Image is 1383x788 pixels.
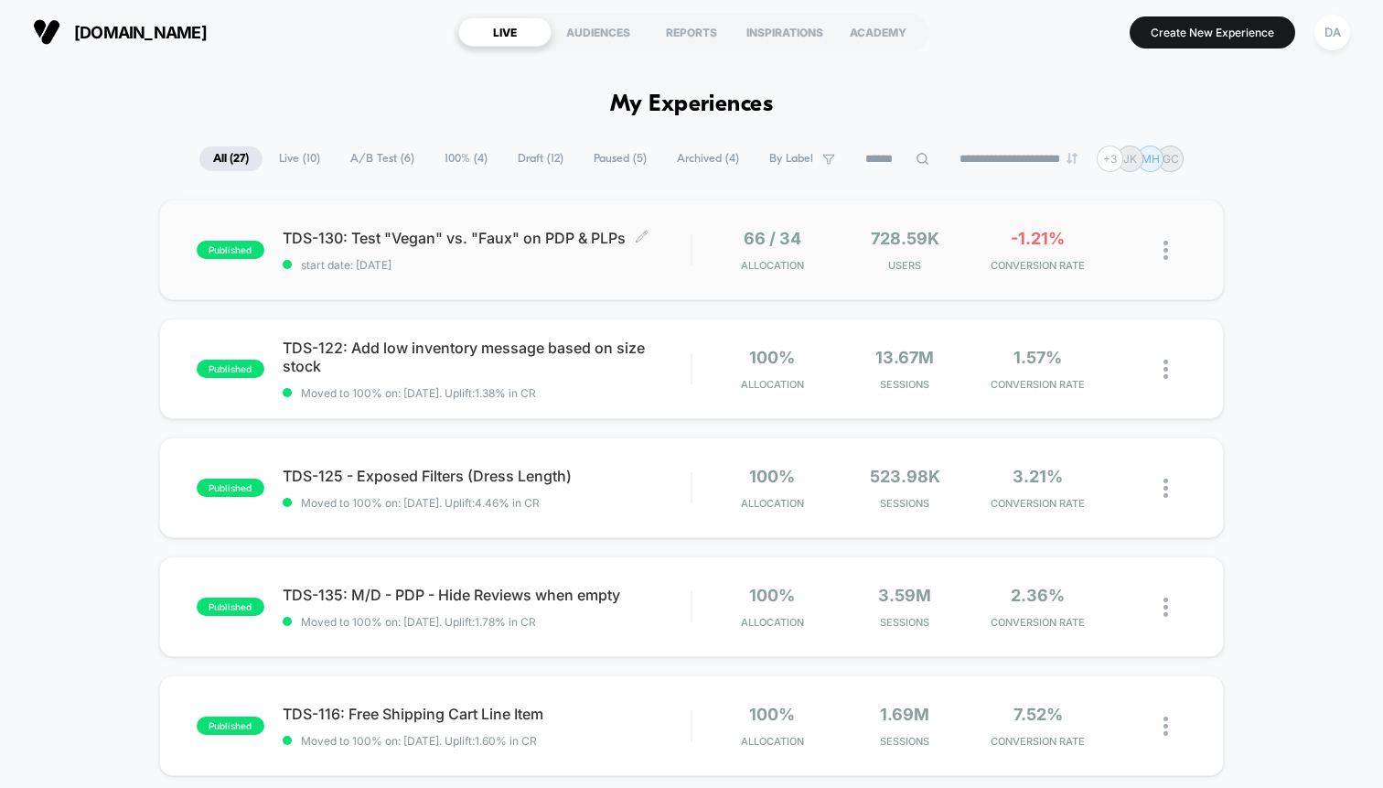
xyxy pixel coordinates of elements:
span: Moved to 100% on: [DATE] . Uplift: 1.38% in CR [301,386,536,400]
p: JK [1123,152,1137,166]
span: 1.57% [1013,348,1062,367]
span: Moved to 100% on: [DATE] . Uplift: 4.46% in CR [301,496,540,510]
span: published [197,241,264,259]
span: 66 / 34 [744,229,801,248]
span: published [197,598,264,616]
div: ACADEMY [831,17,925,47]
span: All ( 27 ) [199,146,263,171]
span: published [197,360,264,378]
div: LIVE [458,17,552,47]
img: close [1163,360,1168,379]
span: CONVERSION RATE [976,616,1099,629]
span: Users [843,259,967,272]
span: 100% [749,467,795,486]
span: start date: [DATE] [283,258,691,272]
span: CONVERSION RATE [976,259,1099,272]
span: 7.52% [1013,705,1063,724]
span: published [197,479,264,497]
span: published [197,717,264,735]
span: Allocation [741,735,804,748]
span: Draft ( 12 ) [504,146,577,171]
span: [DOMAIN_NAME] [74,23,207,42]
span: By Label [769,152,813,166]
p: GC [1163,152,1179,166]
img: close [1163,479,1168,498]
img: end [1067,153,1077,164]
span: Sessions [843,378,967,391]
span: Sessions [843,735,967,748]
img: close [1163,241,1168,260]
button: DA [1309,14,1356,51]
span: Moved to 100% on: [DATE] . Uplift: 1.60% in CR [301,734,537,748]
span: 3.21% [1013,467,1063,486]
span: 13.67M [875,348,934,367]
div: AUDIENCES [552,17,645,47]
span: TDS-130: Test "Vegan" vs. "Faux" on PDP & PLPs [283,229,691,247]
div: DA [1314,15,1350,50]
span: A/B Test ( 6 ) [337,146,428,171]
span: 523.98k [870,467,940,486]
span: Allocation [741,497,804,510]
span: Paused ( 5 ) [580,146,660,171]
img: Visually logo [33,18,60,46]
h1: My Experiences [610,92,774,118]
img: close [1163,717,1168,736]
span: CONVERSION RATE [976,497,1099,510]
span: TDS-135: M/D - PDP - Hide Reviews when empty [283,586,691,604]
span: 1.69M [880,705,929,724]
div: + 3 [1097,146,1123,172]
span: TDS-125 - Exposed Filters (Dress Length) [283,467,691,485]
span: 100% ( 4 ) [431,146,501,171]
span: CONVERSION RATE [976,378,1099,391]
span: 100% [749,705,795,724]
span: Sessions [843,497,967,510]
span: Archived ( 4 ) [663,146,753,171]
span: -1.21% [1011,229,1065,248]
button: [DOMAIN_NAME] [27,17,212,47]
span: Moved to 100% on: [DATE] . Uplift: 1.78% in CR [301,615,536,629]
button: Create New Experience [1130,16,1295,49]
span: 100% [749,348,795,367]
span: 3.59M [878,586,931,605]
span: Sessions [843,616,967,629]
span: 100% [749,586,795,605]
span: Allocation [741,259,804,272]
p: MH [1142,152,1160,166]
span: Allocation [741,616,804,629]
div: INSPIRATIONS [738,17,831,47]
span: 728.59k [871,229,939,248]
span: TDS-116: Free Shipping Cart Line Item [283,705,691,723]
span: 2.36% [1011,586,1065,605]
div: REPORTS [645,17,738,47]
span: Allocation [741,378,804,391]
span: Live ( 10 ) [265,146,334,171]
img: close [1163,598,1168,617]
span: CONVERSION RATE [976,735,1099,748]
span: TDS-122: Add low inventory message based on size stock [283,339,691,375]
